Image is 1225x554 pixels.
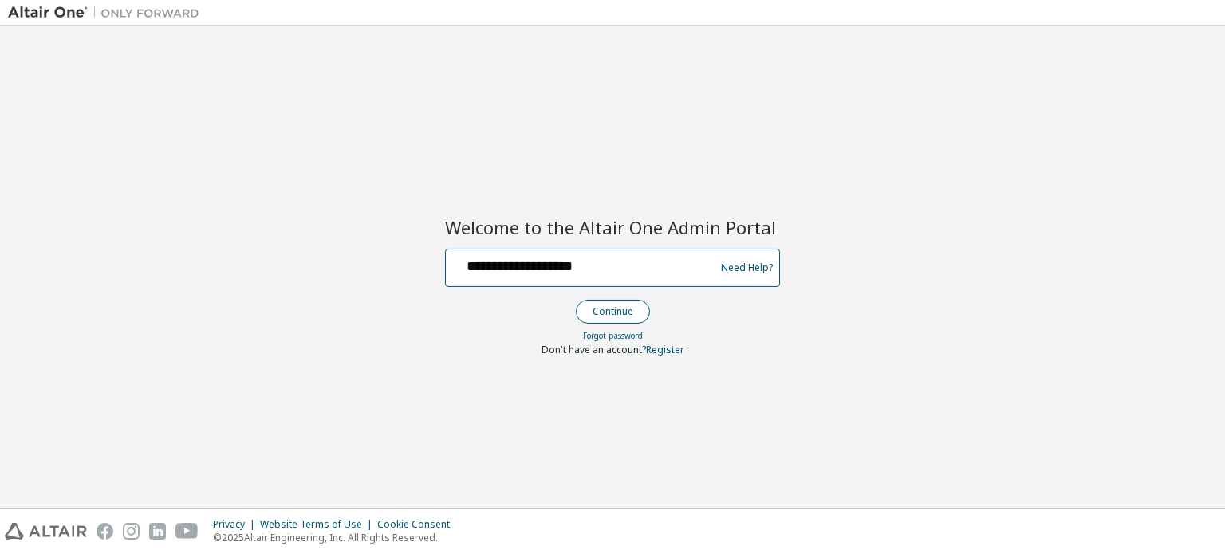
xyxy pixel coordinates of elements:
a: Register [646,343,684,356]
img: Altair One [8,5,207,21]
img: facebook.svg [97,523,113,540]
div: Website Terms of Use [260,518,377,531]
img: linkedin.svg [149,523,166,540]
span: Don't have an account? [542,343,646,356]
p: © 2025 Altair Engineering, Inc. All Rights Reserved. [213,531,459,544]
div: Privacy [213,518,260,531]
a: Need Help? [721,267,773,268]
img: youtube.svg [175,523,199,540]
button: Continue [576,300,650,324]
img: altair_logo.svg [5,523,87,540]
a: Forgot password [583,330,643,341]
img: instagram.svg [123,523,140,540]
div: Cookie Consent [377,518,459,531]
h2: Welcome to the Altair One Admin Portal [445,216,780,238]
